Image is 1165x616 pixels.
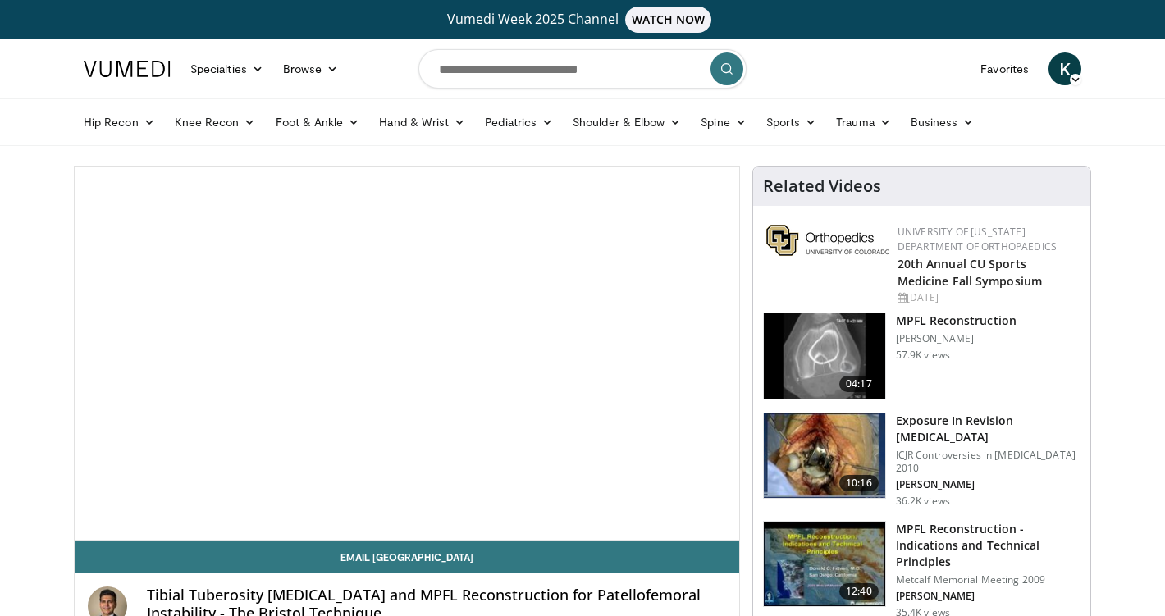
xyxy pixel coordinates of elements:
[766,225,889,256] img: 355603a8-37da-49b6-856f-e00d7e9307d3.png.150x105_q85_autocrop_double_scale_upscale_version-0.2.png
[764,313,885,399] img: 38434_0000_3.png.150x105_q85_crop-smart_upscale.jpg
[839,376,879,392] span: 04:17
[896,349,950,362] p: 57.9K views
[75,541,739,573] a: Email [GEOGRAPHIC_DATA]
[764,413,885,499] img: Screen_shot_2010-09-03_at_2.11.03_PM_2.png.150x105_q85_crop-smart_upscale.jpg
[896,449,1080,475] p: ICJR Controversies in [MEDICAL_DATA] 2010
[1048,52,1081,85] a: K
[273,52,349,85] a: Browse
[763,176,881,196] h4: Related Videos
[896,573,1080,586] p: Metcalf Memorial Meeting 2009
[896,313,1017,329] h3: MPFL Reconstruction
[84,61,171,77] img: VuMedi Logo
[74,106,165,139] a: Hip Recon
[764,522,885,607] img: 642458_3.png.150x105_q85_crop-smart_upscale.jpg
[971,52,1039,85] a: Favorites
[763,313,1080,399] a: 04:17 MPFL Reconstruction [PERSON_NAME] 57.9K views
[896,521,1080,570] h3: MPFL Reconstruction - Indications and Technical Principles
[180,52,273,85] a: Specialties
[75,167,739,541] video-js: Video Player
[839,475,879,491] span: 10:16
[475,106,563,139] a: Pediatrics
[691,106,756,139] a: Spine
[896,478,1080,491] p: [PERSON_NAME]
[418,49,747,89] input: Search topics, interventions
[898,225,1057,253] a: University of [US_STATE] Department of Orthopaedics
[266,106,370,139] a: Foot & Ankle
[896,495,950,508] p: 36.2K views
[898,290,1077,305] div: [DATE]
[563,106,691,139] a: Shoulder & Elbow
[165,106,266,139] a: Knee Recon
[756,106,827,139] a: Sports
[763,413,1080,508] a: 10:16 Exposure In Revision [MEDICAL_DATA] ICJR Controversies in [MEDICAL_DATA] 2010 [PERSON_NAME]...
[896,413,1080,445] h3: Exposure In Revision [MEDICAL_DATA]
[898,256,1042,289] a: 20th Annual CU Sports Medicine Fall Symposium
[901,106,985,139] a: Business
[896,332,1017,345] p: [PERSON_NAME]
[625,7,712,33] span: WATCH NOW
[86,7,1079,33] a: Vumedi Week 2025 ChannelWATCH NOW
[826,106,901,139] a: Trauma
[896,590,1080,603] p: [PERSON_NAME]
[839,583,879,600] span: 12:40
[369,106,475,139] a: Hand & Wrist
